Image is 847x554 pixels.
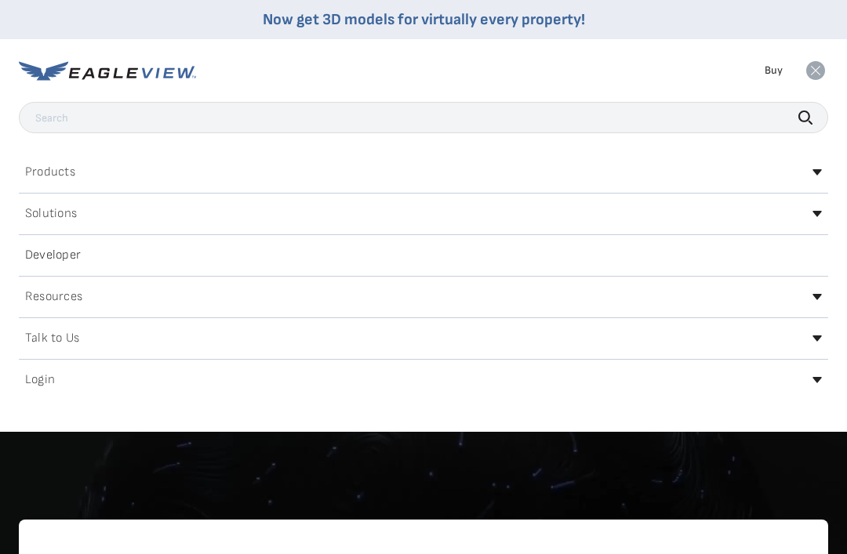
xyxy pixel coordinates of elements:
a: Developer [19,243,828,268]
h2: Developer [25,249,81,262]
a: Buy [765,63,783,78]
h2: Solutions [25,208,77,220]
input: Search [19,102,828,133]
h2: Login [25,374,55,386]
h2: Resources [25,291,82,303]
h2: Talk to Us [25,332,79,345]
a: Now get 3D models for virtually every property! [263,10,585,29]
h2: Products [25,166,75,179]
